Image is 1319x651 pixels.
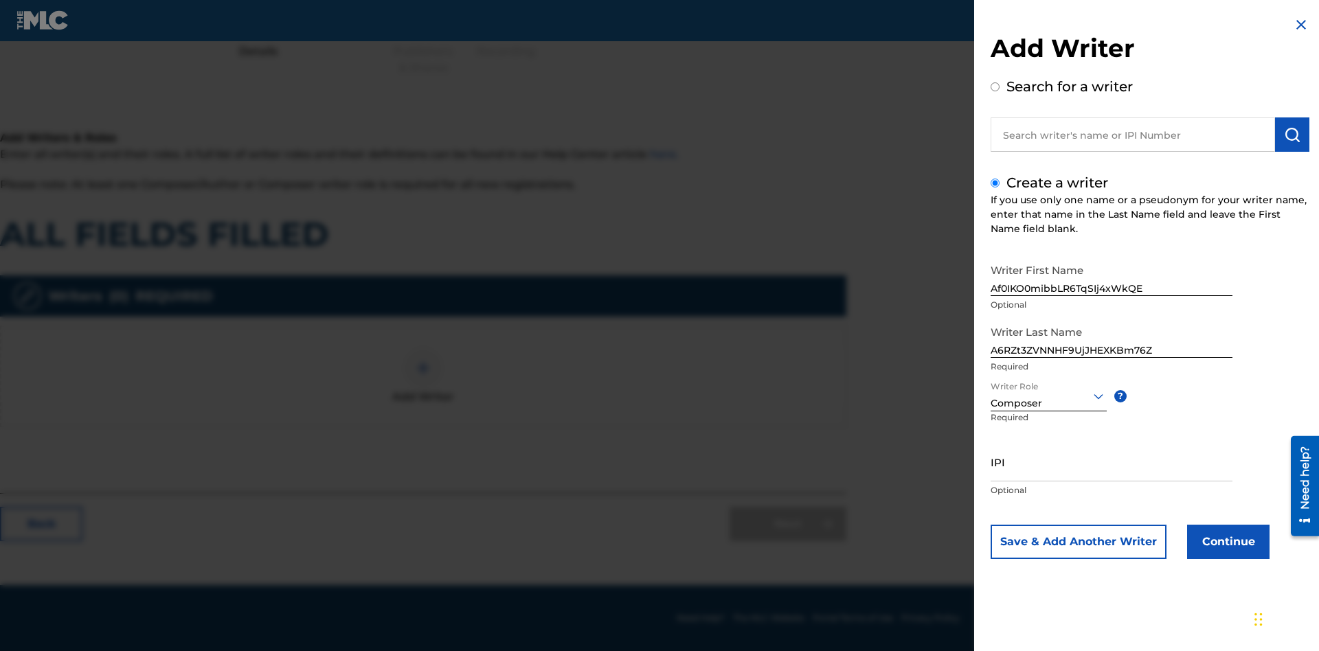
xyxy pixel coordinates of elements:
[1006,174,1108,191] label: Create a writer
[991,484,1232,496] p: Optional
[16,10,69,30] img: MLC Logo
[1114,390,1127,402] span: ?
[1187,525,1270,559] button: Continue
[1254,599,1263,640] div: Drag
[991,361,1232,373] p: Required
[991,299,1232,311] p: Optional
[991,193,1309,236] div: If you use only one name or a pseudonym for your writer name, enter that name in the Last Name fi...
[1250,585,1319,651] iframe: Chat Widget
[991,117,1275,152] input: Search writer's name or IPI Number
[991,411,1044,442] p: Required
[991,525,1166,559] button: Save & Add Another Writer
[1284,126,1300,143] img: Search Works
[991,33,1309,68] h2: Add Writer
[1006,78,1133,95] label: Search for a writer
[1281,431,1319,543] iframe: Resource Center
